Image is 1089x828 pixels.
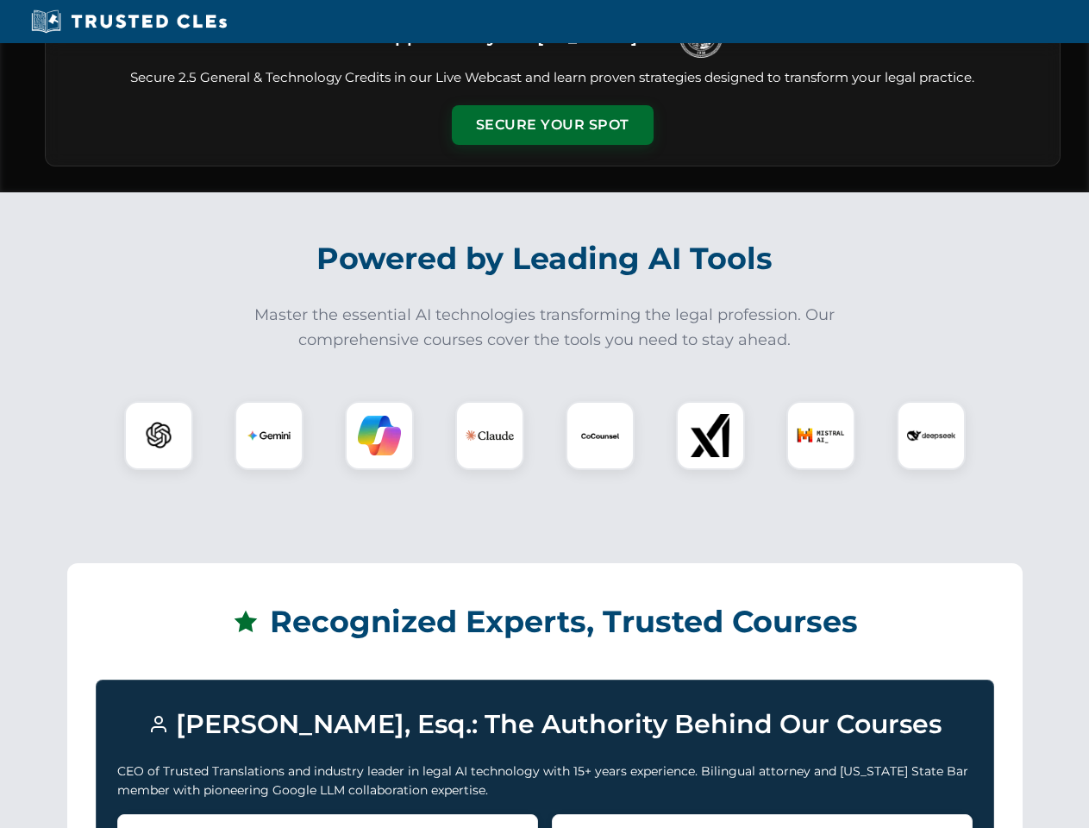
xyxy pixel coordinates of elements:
[455,401,524,470] div: Claude
[907,411,955,460] img: DeepSeek Logo
[797,411,845,460] img: Mistral AI Logo
[466,411,514,460] img: Claude Logo
[66,68,1039,88] p: Secure 2.5 General & Technology Credits in our Live Webcast and learn proven strategies designed ...
[67,229,1023,289] h2: Powered by Leading AI Tools
[676,401,745,470] div: xAI
[579,414,622,457] img: CoCounsel Logo
[124,401,193,470] div: ChatGPT
[117,762,973,800] p: CEO of Trusted Translations and industry leader in legal AI technology with 15+ years experience....
[897,401,966,470] div: DeepSeek
[358,414,401,457] img: Copilot Logo
[247,414,291,457] img: Gemini Logo
[566,401,635,470] div: CoCounsel
[243,303,847,353] p: Master the essential AI technologies transforming the legal profession. Our comprehensive courses...
[689,414,732,457] img: xAI Logo
[235,401,304,470] div: Gemini
[786,401,855,470] div: Mistral AI
[134,411,184,461] img: ChatGPT Logo
[345,401,414,470] div: Copilot
[452,105,654,145] button: Secure Your Spot
[96,592,994,652] h2: Recognized Experts, Trusted Courses
[26,9,232,34] img: Trusted CLEs
[117,701,973,748] h3: [PERSON_NAME], Esq.: The Authority Behind Our Courses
